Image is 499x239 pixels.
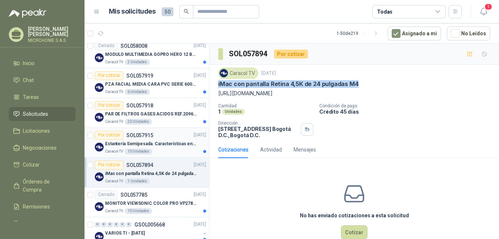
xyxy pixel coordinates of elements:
[95,101,123,110] div: Por cotizar
[95,83,104,92] img: Company Logo
[28,38,76,43] p: MICROHOME S.A.S
[184,9,189,14] span: search
[95,42,118,50] div: Cerrado
[319,108,496,115] p: Crédito 45 días
[95,190,118,199] div: Cerrado
[134,222,165,227] p: GSOL005668
[218,108,220,115] p: 1
[23,110,48,118] span: Solicitudes
[23,59,35,67] span: Inicio
[9,107,76,121] a: Solicitudes
[105,59,123,65] p: Caracol TV
[95,131,123,140] div: Por cotizar
[218,68,258,79] div: Caracol TV
[95,53,104,62] img: Company Logo
[85,39,209,68] a: CerradoSOL058008[DATE] Company LogoMODULO MULTIMEDIA GOPRO HERO 12 BLACKCaracol TV2 Unidades
[126,103,153,108] p: SOL057918
[23,161,40,169] span: Cotizar
[447,26,490,40] button: No Leídos
[126,73,153,78] p: SOL057919
[218,121,298,126] p: Dirección
[23,93,39,101] span: Tareas
[194,221,206,228] p: [DATE]
[105,200,197,207] p: MONITOR VIEWSONIC COLOR PRO VP2786-4K
[194,132,206,139] p: [DATE]
[194,191,206,198] p: [DATE]
[23,220,55,228] span: Configuración
[377,8,392,16] div: Todas
[125,119,152,125] div: 20 Unidades
[105,208,123,214] p: Caracol TV
[105,140,197,147] p: Estantería Semipesada. Características en el adjunto
[23,76,34,84] span: Chat
[229,48,268,60] h3: SOL057894
[95,172,104,181] img: Company Logo
[261,70,276,77] p: [DATE]
[85,158,209,188] a: Por cotizarSOL057894[DATE] Company LogoiMac con pantalla Retina 4,5K de 24 pulgadas M4Caracol TV1...
[85,128,209,158] a: Por cotizarSOL057915[DATE] Company LogoEstantería Semipesada. Características en el adjuntoCaraco...
[121,43,147,49] p: SOL058008
[23,178,69,194] span: Órdenes de Compra
[85,188,209,217] a: CerradoSOL057785[DATE] Company LogoMONITOR VIEWSONIC COLOR PRO VP2786-4KCaracol TV10 Unidades
[125,59,150,65] div: 2 Unidades
[484,3,492,10] span: 1
[105,119,123,125] p: Caracol TV
[95,71,123,80] div: Por cotizar
[105,170,197,177] p: iMac con pantalla Retina 4,5K de 24 pulgadas M4
[23,203,50,211] span: Remisiones
[162,7,173,16] span: 50
[9,90,76,104] a: Tareas
[105,178,123,184] p: Caracol TV
[105,111,197,118] p: PAR DE FILTROS GASES ACIDOS REF.2096 3M
[107,222,113,227] div: 0
[101,222,107,227] div: 0
[95,202,104,211] img: Company Logo
[105,230,145,237] p: VARIOS TI - [DATE]
[105,51,197,58] p: MODULO MULTIMEDIA GOPRO HERO 12 BLACK
[105,81,197,88] p: PZA FACIAL MEDIA CARA PVC SERIE 6000 3M
[85,68,209,98] a: Por cotizarSOL057919[DATE] Company LogoPZA FACIAL MEDIA CARA PVC SERIE 6000 3MCaracol TV6 Unidades
[218,80,359,88] p: iMac con pantalla Retina 4,5K de 24 pulgadas M4
[9,175,76,197] a: Órdenes de Compra
[218,103,313,108] p: Cantidad
[222,109,245,115] div: Unidades
[95,113,104,122] img: Company Logo
[126,163,153,168] p: SOL057894
[194,72,206,79] p: [DATE]
[218,89,490,97] p: [URL][DOMAIN_NAME]
[477,5,490,18] button: 1
[218,146,248,154] div: Cotizaciones
[9,9,46,18] img: Logo peakr
[9,217,76,231] a: Configuración
[319,103,496,108] p: Condición de pago
[23,127,50,135] span: Licitaciones
[95,222,100,227] div: 0
[85,98,209,128] a: Por cotizarSOL057918[DATE] Company LogoPAR DE FILTROS GASES ACIDOS REF.2096 3MCaracol TV20 Unidades
[23,144,57,152] span: Negociaciones
[9,73,76,87] a: Chat
[260,146,282,154] div: Actividad
[125,149,152,154] div: 10 Unidades
[109,6,156,17] h1: Mis solicitudes
[9,56,76,70] a: Inicio
[220,69,228,77] img: Company Logo
[125,178,150,184] div: 1 Unidades
[105,89,123,95] p: Caracol TV
[114,222,119,227] div: 0
[9,200,76,214] a: Remisiones
[194,102,206,109] p: [DATE]
[105,149,123,154] p: Caracol TV
[194,42,206,49] p: [DATE]
[9,158,76,172] a: Cotizar
[125,89,150,95] div: 6 Unidades
[9,141,76,155] a: Negociaciones
[28,26,76,37] p: [PERSON_NAME] [PERSON_NAME]
[121,192,147,197] p: SOL057785
[125,208,152,214] div: 10 Unidades
[274,50,308,58] div: Por cotizar
[126,222,132,227] div: 0
[95,161,123,170] div: Por cotizar
[120,222,125,227] div: 0
[9,124,76,138] a: Licitaciones
[300,211,409,220] h3: No has enviado cotizaciones a esta solicitud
